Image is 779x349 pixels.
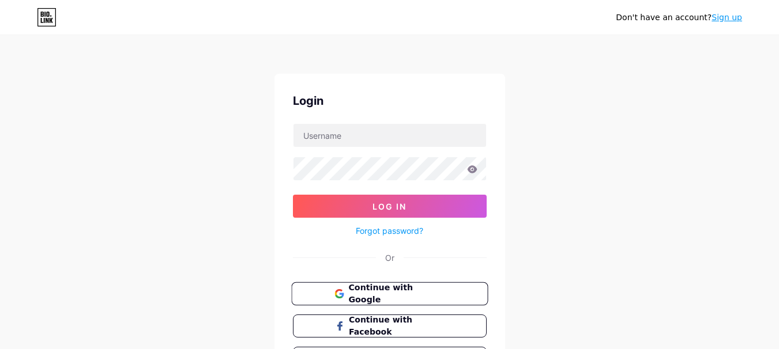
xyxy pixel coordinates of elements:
[356,225,423,237] a: Forgot password?
[293,124,486,147] input: Username
[349,314,444,338] span: Continue with Facebook
[293,282,487,305] a: Continue with Google
[291,282,488,306] button: Continue with Google
[293,195,487,218] button: Log In
[385,252,394,264] div: Or
[616,12,742,24] div: Don't have an account?
[293,92,487,109] div: Login
[293,314,487,337] button: Continue with Facebook
[372,202,407,211] span: Log In
[712,13,742,22] a: Sign up
[348,282,445,306] span: Continue with Google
